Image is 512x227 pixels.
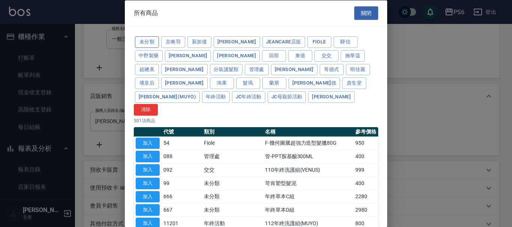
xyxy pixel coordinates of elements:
td: 400 [353,177,378,190]
button: JC年終活動 [232,91,265,103]
button: 施華蔻 [341,50,365,61]
td: 088 [162,150,202,163]
td: 2980 [353,203,378,217]
button: 哥德式 [320,64,344,75]
td: 苛肯塑型髮泥 [263,177,353,190]
button: 加入 [136,204,160,216]
button: 髮瑪 [236,77,260,89]
td: Fiole [202,136,263,150]
button: 分裝護髮類 [210,64,243,75]
td: 未分類 [202,177,263,190]
td: 400 [353,150,378,163]
td: 未分類 [202,190,263,203]
span: 所有商品 [134,9,158,16]
button: 清除 [134,104,158,115]
button: 加入 [136,151,160,162]
button: 明佳麗 [346,64,370,75]
button: [PERSON_NAME] [213,50,260,61]
button: 超總美 [135,64,159,75]
button: 蘭斯 [262,77,286,89]
td: 管理處 [202,150,263,163]
button: JeanCare店販 [262,36,305,48]
button: 鴻果 [210,77,234,89]
td: 110年終洗護組(VENUS) [263,163,353,177]
button: 加入 [136,177,160,189]
button: 壞皇后 [135,77,159,89]
td: 666 [162,190,202,203]
button: [PERSON_NAME] [271,64,317,75]
button: 交交 [314,50,338,61]
td: 092 [162,163,202,177]
td: 54 [162,136,202,150]
th: 名稱 [263,127,353,136]
button: 加入 [136,137,160,149]
td: 999 [353,163,378,177]
button: [PERSON_NAME] [308,91,355,103]
button: 資生堂 [342,77,366,89]
th: 代號 [162,127,202,136]
button: JC母親節活動 [268,91,306,103]
td: 管-PPT胺基酸300ML [263,150,353,163]
button: [PERSON_NAME] [161,64,208,75]
button: [PERSON_NAME] [214,36,260,48]
button: 年終活動 [202,91,230,103]
button: 加入 [136,191,160,202]
button: 驊信 [334,36,358,48]
button: 未分類 [135,36,159,48]
button: 東億 [288,50,312,61]
td: 未分類 [202,203,263,217]
td: 2280 [353,190,378,203]
button: 新加坡 [187,36,211,48]
button: 區部 [262,50,286,61]
button: 管理處 [245,64,269,75]
td: 年終草本C組 [263,190,353,203]
td: 交交 [202,163,263,177]
button: 加入 [136,164,160,176]
button: [PERSON_NAME](MUYO) [135,91,200,103]
th: 參考價格 [353,127,378,136]
td: 99 [162,177,202,190]
button: [PERSON_NAME] [165,50,211,61]
button: 關閉 [354,6,378,20]
td: 年終草本D組 [263,203,353,217]
button: [PERSON_NAME]德 [289,77,340,89]
th: 類別 [202,127,263,136]
button: 京喚羽 [161,36,185,48]
button: [PERSON_NAME] [161,77,208,89]
td: 667 [162,203,202,217]
td: 950 [353,136,378,150]
button: 中野製藥 [135,50,163,61]
td: F-幾何圖騰超強力造型髮臘80G [263,136,353,150]
p: 501 項商品 [134,117,378,124]
button: Fiole [307,36,331,48]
